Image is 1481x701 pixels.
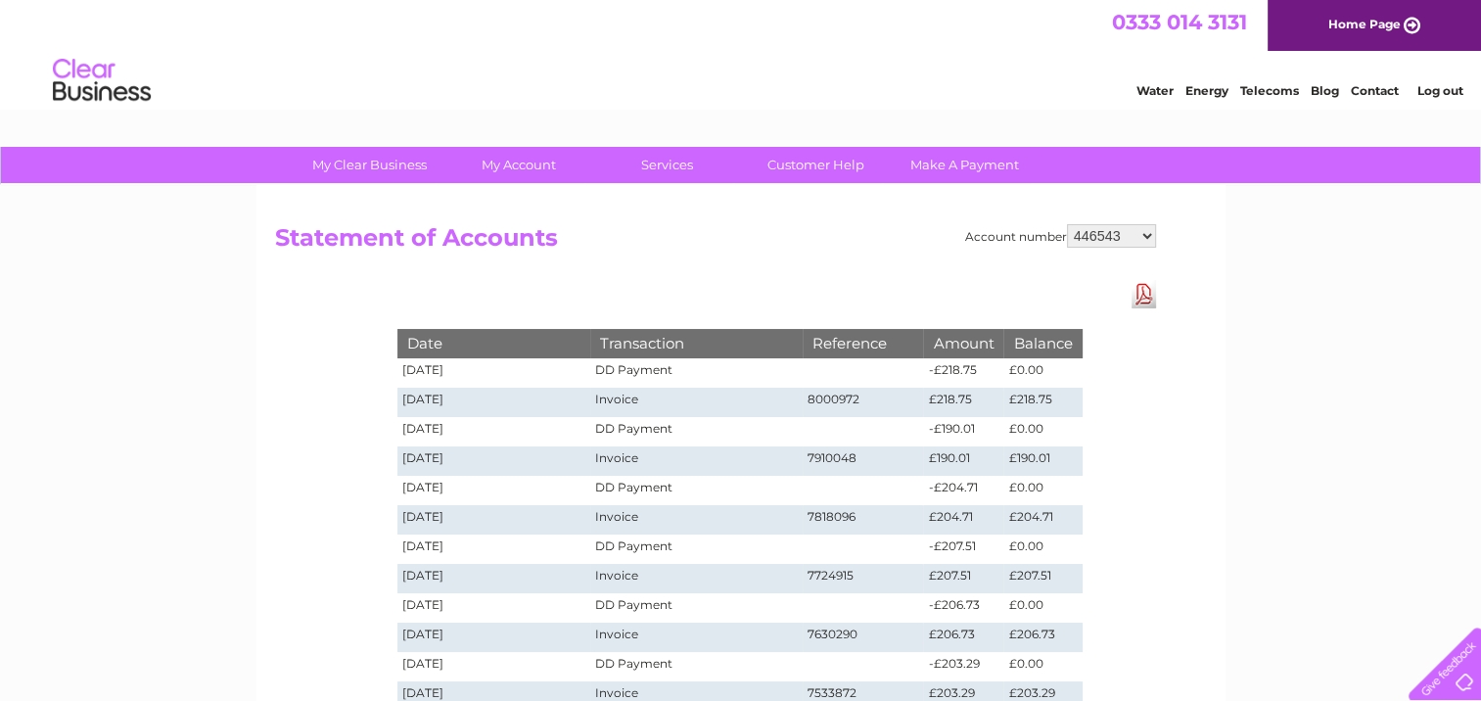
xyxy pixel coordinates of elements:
a: My Account [438,147,599,183]
td: -£206.73 [923,593,1003,623]
td: £206.73 [1003,623,1082,652]
th: Reference [803,329,924,357]
a: Download Pdf [1132,280,1156,308]
td: [DATE] [397,564,591,593]
td: £190.01 [923,446,1003,476]
td: [DATE] [397,652,591,681]
td: £207.51 [1003,564,1082,593]
td: [DATE] [397,446,591,476]
td: Invoice [590,564,802,593]
div: Clear Business is a trading name of Verastar Limited (registered in [GEOGRAPHIC_DATA] No. 3667643... [279,11,1204,95]
td: [DATE] [397,593,591,623]
td: [DATE] [397,623,591,652]
td: £0.00 [1003,358,1082,388]
td: Invoice [590,388,802,417]
td: £204.71 [1003,505,1082,535]
td: £207.51 [923,564,1003,593]
td: -£218.75 [923,358,1003,388]
td: £0.00 [1003,652,1082,681]
a: Services [586,147,748,183]
div: Account number [965,224,1156,248]
td: £190.01 [1003,446,1082,476]
td: DD Payment [590,535,802,564]
td: £204.71 [923,505,1003,535]
a: Water [1136,83,1174,98]
td: [DATE] [397,476,591,505]
td: DD Payment [590,358,802,388]
td: -£190.01 [923,417,1003,446]
h2: Statement of Accounts [275,224,1156,261]
a: Log out [1416,83,1462,98]
td: DD Payment [590,417,802,446]
a: 0333 014 3131 [1112,10,1247,34]
a: Make A Payment [884,147,1045,183]
td: 8000972 [803,388,924,417]
td: Invoice [590,505,802,535]
a: Contact [1351,83,1399,98]
td: Invoice [590,623,802,652]
td: -£203.29 [923,652,1003,681]
td: £0.00 [1003,535,1082,564]
td: 7630290 [803,623,924,652]
a: Customer Help [735,147,897,183]
td: DD Payment [590,593,802,623]
td: £206.73 [923,623,1003,652]
td: Invoice [590,446,802,476]
td: 7818096 [803,505,924,535]
img: logo.png [52,51,152,111]
td: DD Payment [590,476,802,505]
td: [DATE] [397,358,591,388]
a: Energy [1185,83,1228,98]
td: £0.00 [1003,593,1082,623]
a: My Clear Business [289,147,450,183]
th: Amount [923,329,1003,357]
td: -£207.51 [923,535,1003,564]
td: £218.75 [923,388,1003,417]
td: £218.75 [1003,388,1082,417]
th: Transaction [590,329,802,357]
td: 7910048 [803,446,924,476]
td: 7724915 [803,564,924,593]
td: [DATE] [397,388,591,417]
th: Balance [1003,329,1082,357]
td: -£204.71 [923,476,1003,505]
a: Telecoms [1240,83,1299,98]
td: [DATE] [397,535,591,564]
td: £0.00 [1003,476,1082,505]
td: [DATE] [397,417,591,446]
th: Date [397,329,591,357]
td: [DATE] [397,505,591,535]
td: £0.00 [1003,417,1082,446]
td: DD Payment [590,652,802,681]
a: Blog [1311,83,1339,98]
